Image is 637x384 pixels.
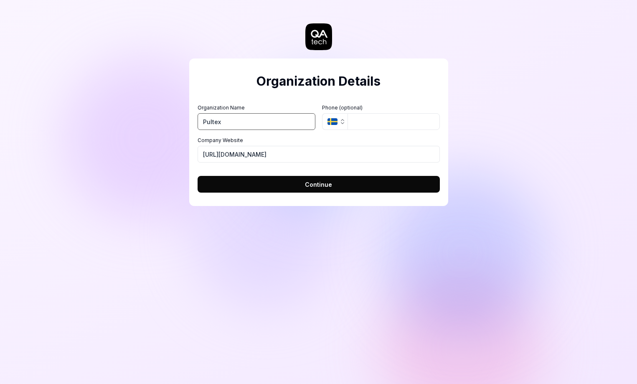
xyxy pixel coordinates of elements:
label: Phone (optional) [322,104,440,112]
label: Company Website [198,137,440,144]
label: Organization Name [198,104,315,112]
input: https:// [198,146,440,163]
button: Continue [198,176,440,193]
span: Continue [305,180,332,189]
h2: Organization Details [198,72,440,91]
